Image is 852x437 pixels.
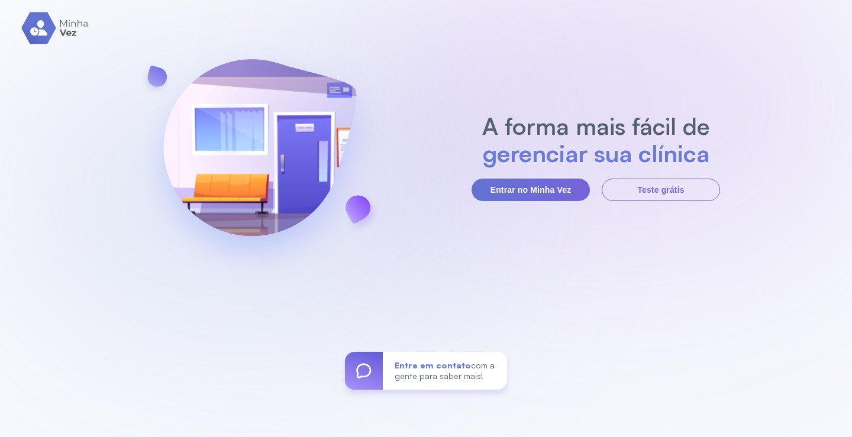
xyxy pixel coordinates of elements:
[345,352,507,390] a: Entre em contatocom a gente para saber mais!
[476,112,716,140] h2: A forma mais fácil de
[383,352,507,390] div: com a gente para saber mais!
[132,28,388,285] img: banner-login.svg
[476,140,716,167] h2: gerenciar sua clínica
[602,179,720,201] button: Teste grátis
[395,360,471,370] span: Entre em contato
[21,12,89,44] img: logo.svg
[472,179,590,201] button: Entrar no Minha Vez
